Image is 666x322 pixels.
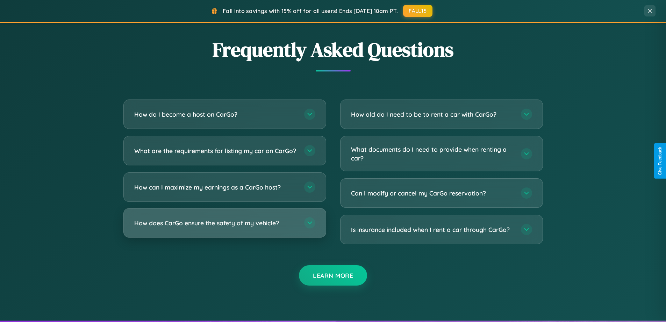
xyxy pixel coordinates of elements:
[299,265,367,286] button: Learn More
[351,145,514,162] h3: What documents do I need to provide when renting a car?
[658,147,663,175] div: Give Feedback
[351,189,514,198] h3: Can I modify or cancel my CarGo reservation?
[351,110,514,119] h3: How old do I need to be to rent a car with CarGo?
[134,110,297,119] h3: How do I become a host on CarGo?
[403,5,432,17] button: FALL15
[223,7,398,14] span: Fall into savings with 15% off for all users! Ends [DATE] 10am PT.
[134,219,297,227] h3: How does CarGo ensure the safety of my vehicle?
[123,36,543,63] h2: Frequently Asked Questions
[134,183,297,192] h3: How can I maximize my earnings as a CarGo host?
[351,225,514,234] h3: Is insurance included when I rent a car through CarGo?
[134,146,297,155] h3: What are the requirements for listing my car on CarGo?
